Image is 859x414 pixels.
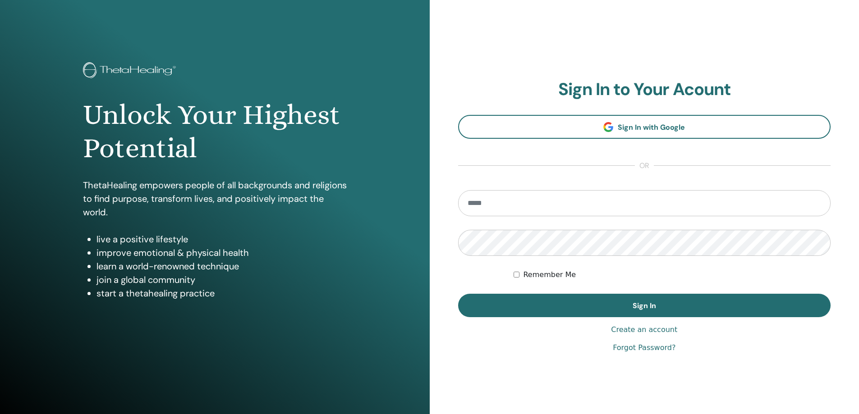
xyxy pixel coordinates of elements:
a: Create an account [611,324,677,335]
li: start a thetahealing practice [96,287,347,300]
p: ThetaHealing empowers people of all backgrounds and religions to find purpose, transform lives, a... [83,178,347,219]
a: Sign In with Google [458,115,831,139]
button: Sign In [458,294,831,317]
li: learn a world-renowned technique [96,259,347,273]
span: Sign In with Google [618,123,685,132]
li: live a positive lifestyle [96,232,347,246]
li: join a global community [96,273,347,287]
span: Sign In [633,301,656,310]
h2: Sign In to Your Acount [458,79,831,100]
label: Remember Me [523,269,576,280]
h1: Unlock Your Highest Potential [83,98,347,165]
a: Forgot Password? [613,342,675,353]
span: or [635,160,654,171]
li: improve emotional & physical health [96,246,347,259]
div: Keep me authenticated indefinitely or until I manually logout [514,269,831,280]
